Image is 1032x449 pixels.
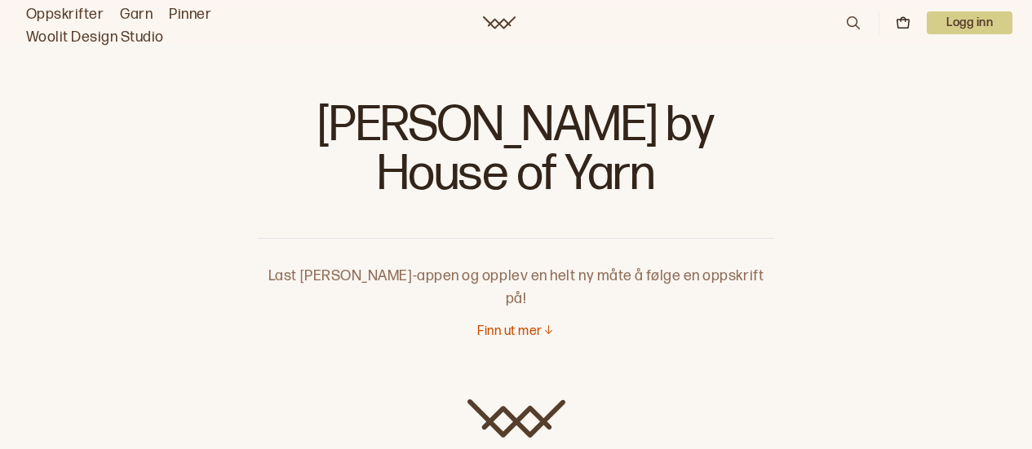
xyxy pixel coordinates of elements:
[477,324,542,341] p: Finn ut mer
[483,16,516,29] a: Woolit
[169,3,211,26] a: Pinner
[258,98,774,212] h1: [PERSON_NAME] by House of Yarn
[120,3,153,26] a: Garn
[927,11,1012,34] p: Logg inn
[477,324,554,341] button: Finn ut mer
[258,239,774,310] p: Last [PERSON_NAME]-appen og opplev en helt ny måte å følge en oppskrift på!
[26,26,164,49] a: Woolit Design Studio
[927,11,1012,34] button: User dropdown
[26,3,104,26] a: Oppskrifter
[467,399,565,438] img: Woolit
